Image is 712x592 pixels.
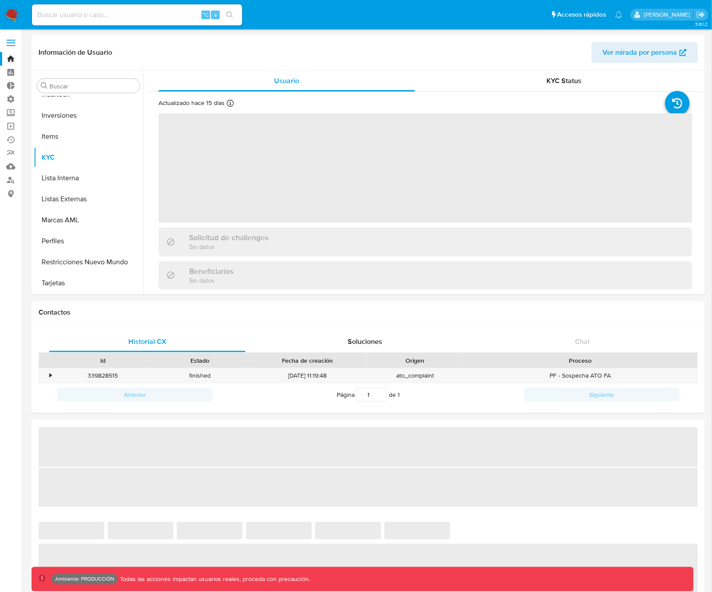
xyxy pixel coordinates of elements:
div: Fecha de creación [254,356,360,365]
button: Items [34,126,143,147]
p: Actualizado hace 15 días [159,99,225,107]
span: Chat [575,336,590,347]
span: Historial CX [128,336,166,347]
p: yamil.zavala@mercadolibre.com [644,11,693,19]
div: • [49,371,52,380]
span: ‌ [246,522,312,539]
span: 1 [398,390,400,399]
span: ‌ [315,522,381,539]
p: Sin datos [189,276,233,284]
div: finished [152,368,249,383]
span: Accesos rápidos [557,10,606,19]
span: Soluciones [348,336,382,347]
span: ‌ [39,427,698,467]
button: search-icon [221,9,239,21]
button: Anterior [57,388,213,402]
button: Inversiones [34,105,143,126]
button: Marcas AML [34,210,143,231]
span: KYC Status [546,76,582,86]
button: Lista Interna [34,168,143,189]
div: ato_complaint [367,368,464,383]
button: Ver mirada por persona [592,42,698,63]
button: Siguiente [524,388,680,402]
div: Origen [373,356,458,365]
span: ⌥ [202,11,209,19]
span: Usuario [274,76,299,86]
p: Ambiente: PRODUCCIÓN [55,578,114,581]
h3: Beneficiarios [189,266,233,276]
h1: Contactos [39,308,698,317]
div: [DATE] 11:19:48 [248,368,367,383]
div: Solicitud de challengesSin datos [159,228,692,256]
div: BeneficiariosSin datos [159,261,692,290]
span: ‌ [108,522,173,539]
p: Sin datos [189,242,268,251]
input: Buscar usuario o caso... [32,9,242,21]
div: Estado [158,356,243,365]
h1: Información de Usuario [39,48,112,57]
div: 339828515 [54,368,152,383]
span: ‌ [159,113,692,223]
button: Listas Externas [34,189,143,210]
span: ‌ [39,522,104,539]
span: Ver mirada por persona [603,42,677,63]
div: PF - Sospecha ATO FA [464,368,698,383]
button: Perfiles [34,231,143,252]
div: Id [60,356,145,365]
button: Buscar [41,82,48,89]
span: ‌ [177,522,243,539]
input: Buscar [49,82,136,90]
div: Proceso [470,356,691,365]
button: Tarjetas [34,273,143,294]
p: Todas las acciones impactan usuarios reales, proceda con precaución. [118,575,310,584]
button: Restricciones Nuevo Mundo [34,252,143,273]
span: Página de [337,388,400,402]
span: s [214,11,217,19]
a: Notificaciones [615,11,623,18]
button: KYC [34,147,143,168]
h3: Solicitud de challenges [189,233,268,242]
span: ‌ [39,468,698,507]
span: ‌ [384,522,450,539]
a: Salir [696,10,705,19]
